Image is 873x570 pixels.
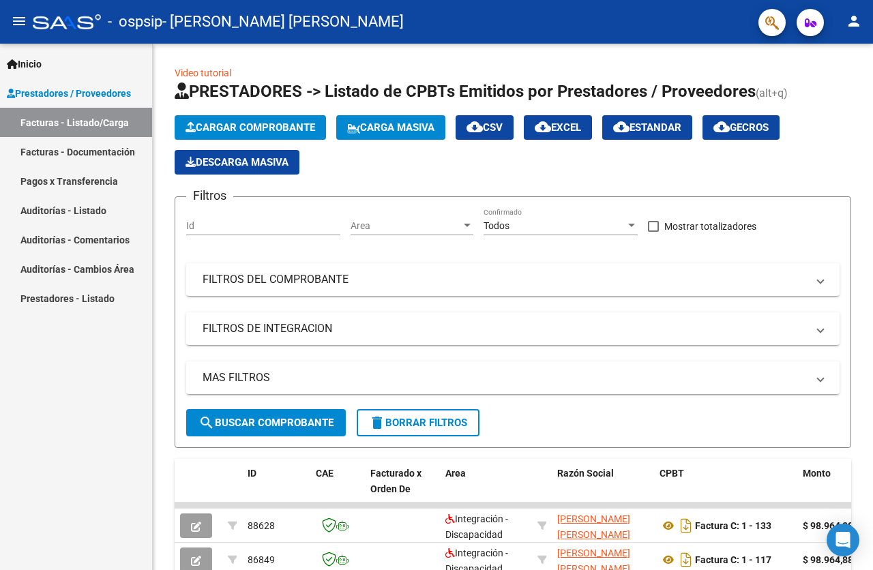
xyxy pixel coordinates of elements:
datatable-header-cell: CPBT [654,459,797,519]
button: Borrar Filtros [357,409,479,436]
mat-panel-title: FILTROS DEL COMPROBANTE [203,272,807,287]
mat-panel-title: MAS FILTROS [203,370,807,385]
button: Descarga Masiva [175,150,299,175]
span: Cargar Comprobante [186,121,315,134]
span: 88628 [248,520,275,531]
button: Buscar Comprobante [186,409,346,436]
div: 27177113773 [557,511,649,540]
span: Estandar [613,121,681,134]
span: (alt+q) [756,87,788,100]
mat-icon: cloud_download [467,119,483,135]
span: CAE [316,468,334,479]
datatable-header-cell: Razón Social [552,459,654,519]
span: Inicio [7,57,42,72]
datatable-header-cell: Facturado x Orden De [365,459,440,519]
span: Integración - Discapacidad [445,513,508,540]
span: Mostrar totalizadores [664,218,756,235]
button: CSV [456,115,514,140]
span: Prestadores / Proveedores [7,86,131,101]
mat-icon: delete [369,415,385,431]
mat-expansion-panel-header: FILTROS DEL COMPROBANTE [186,263,840,296]
span: Descarga Masiva [186,156,288,168]
mat-expansion-panel-header: FILTROS DE INTEGRACION [186,312,840,345]
span: Razón Social [557,468,614,479]
span: Carga Masiva [347,121,434,134]
mat-icon: cloud_download [613,119,630,135]
span: [PERSON_NAME] [PERSON_NAME] [557,513,630,540]
span: CSV [467,121,503,134]
span: Facturado x Orden De [370,468,421,494]
mat-icon: person [846,13,862,29]
mat-icon: search [198,415,215,431]
button: Carga Masiva [336,115,445,140]
button: Gecros [702,115,780,140]
mat-expansion-panel-header: MAS FILTROS [186,361,840,394]
strong: Factura C: 1 - 133 [695,520,771,531]
mat-icon: cloud_download [713,119,730,135]
span: EXCEL [535,121,581,134]
strong: $ 98.964,88 [803,554,853,565]
span: Buscar Comprobante [198,417,334,429]
span: ID [248,468,256,479]
h3: Filtros [186,186,233,205]
span: Area [351,220,461,232]
a: Video tutorial [175,67,231,78]
button: Cargar Comprobante [175,115,326,140]
span: Todos [484,220,509,231]
button: EXCEL [524,115,592,140]
datatable-header-cell: Area [440,459,532,519]
mat-panel-title: FILTROS DE INTEGRACION [203,321,807,336]
span: - [PERSON_NAME] [PERSON_NAME] [162,7,404,37]
span: Borrar Filtros [369,417,467,429]
datatable-header-cell: ID [242,459,310,519]
mat-icon: menu [11,13,27,29]
mat-icon: cloud_download [535,119,551,135]
strong: $ 98.964,88 [803,520,853,531]
span: CPBT [660,468,684,479]
span: PRESTADORES -> Listado de CPBTs Emitidos por Prestadores / Proveedores [175,82,756,101]
button: Estandar [602,115,692,140]
app-download-masive: Descarga masiva de comprobantes (adjuntos) [175,150,299,175]
span: Area [445,468,466,479]
div: Open Intercom Messenger [827,524,859,556]
span: Monto [803,468,831,479]
strong: Factura C: 1 - 117 [695,554,771,565]
span: Gecros [713,121,769,134]
datatable-header-cell: CAE [310,459,365,519]
span: 86849 [248,554,275,565]
i: Descargar documento [677,515,695,537]
span: - ospsip [108,7,162,37]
